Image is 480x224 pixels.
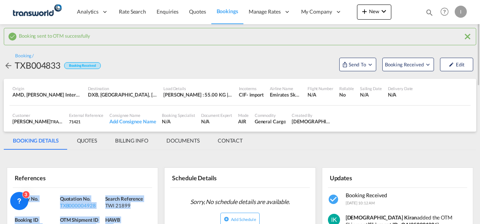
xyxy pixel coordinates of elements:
img: f753ae806dec11f0841701cdfdf085c0.png [11,3,62,20]
button: Open demo menu [339,58,376,71]
span: HAWB [105,217,120,223]
span: Sorry, No schedule details are available. [187,195,293,209]
span: OTM Shipment ID [60,217,99,223]
div: Booking / [15,53,34,59]
span: New [360,8,388,14]
div: Commodity [255,112,286,118]
div: N/A [360,91,382,98]
md-tab-item: CONTACT [209,132,252,150]
div: TXB004833 [15,59,60,71]
div: Consignee Name [109,112,156,118]
span: Booking sent to OTM successfully [19,31,90,39]
span: 71421 [69,119,80,124]
div: Schedule Details [170,171,238,184]
md-pagination-wrapper: Use the left and right arrow keys to navigate between tabs [4,132,252,150]
div: TWI 21899 [105,202,149,209]
span: Booking ID [15,217,38,223]
md-icon: icon-pencil [449,62,454,67]
span: Rate Search [119,8,146,15]
div: Airline Name [270,86,302,91]
button: icon-pencilEdit [440,58,473,71]
md-icon: icon-checkbox-marked-circle [328,193,340,206]
div: Emirates SkyCargo [270,91,302,98]
span: Send To [348,61,367,68]
div: Irishi Kiran [292,118,331,125]
div: Booking Received [64,62,100,69]
div: Document Expert [201,112,232,118]
div: N/A [308,91,333,98]
span: Analytics [77,8,98,15]
span: [DATE] 10:12 AM [346,201,375,205]
md-tab-item: BILLING INFO [106,132,157,150]
span: Manage Rates [249,8,281,15]
md-icon: icon-magnify [425,8,434,17]
span: Quotes [189,8,206,15]
div: External Reference [69,112,103,118]
div: N/A [201,118,232,125]
span: Quotation No. [60,196,91,202]
md-icon: icon-plus-circle [224,216,229,222]
md-tab-item: DOCUMENTS [157,132,209,150]
md-icon: icon-arrow-left [4,61,13,70]
div: Booking Specialist [162,112,195,118]
span: Booking Received [385,61,425,68]
div: N/A [388,91,413,98]
div: AMD, Sardar Vallabhbhai Patel International, Ahmedabad, India, Indian Subcontinent, Asia Pacific [12,91,82,98]
span: My Company [301,8,332,15]
div: Delivery Date [388,86,413,91]
div: Destination [88,86,157,91]
div: Add Consignee Name [109,118,156,125]
md-icon: icon-chevron-down [379,7,388,16]
div: Rollable [339,86,354,91]
div: TXB000004928 [60,202,103,209]
div: Help [438,5,455,19]
div: AIR [238,118,249,125]
md-icon: icon-checkbox-marked-circle [8,32,17,41]
span: Help [438,5,451,18]
div: [PERSON_NAME] : 55.00 KG | Volumetric Wt : 66.00 KG | Chargeable Wt : 66.00 KG [163,91,233,98]
div: CIF [239,91,246,98]
div: [PERSON_NAME] [12,118,63,125]
div: Sailing Date [360,86,382,91]
div: References [13,171,81,184]
body: Editor, editor2 [8,8,131,15]
span: Add Schedule [231,217,256,222]
div: icon-arrow-left [4,59,15,71]
div: Load Details [163,86,233,91]
div: Customer [12,112,63,118]
strong: [DEMOGRAPHIC_DATA] Kiran [346,214,417,221]
span: Search Reference [105,196,143,202]
div: Flight Number [308,86,333,91]
div: Incoterms [239,86,264,91]
div: N/A [162,118,195,125]
button: Open demo menu [382,58,434,71]
div: DXB, Dubai International, Dubai, United Arab Emirates, Middle East, Middle East [88,91,157,98]
div: No [339,91,354,98]
div: icon-magnify [425,8,434,20]
span: Booking Received [346,192,387,198]
div: Created By [292,112,331,118]
span: Inquiry No. [15,196,38,202]
div: Mode [238,112,249,118]
md-tab-item: QUOTES [68,132,106,150]
div: I [455,6,467,18]
md-icon: icon-plus 400-fg [360,7,369,16]
span: Enquiries [157,8,178,15]
md-icon: icon-close [463,32,472,41]
span: TRANSWORLD INTEGRATED LOGISTEK PRIVATE LIMITED [51,118,159,124]
div: General Cargo [255,118,286,125]
div: Origin [12,86,82,91]
span: Bookings [217,8,238,14]
div: - import [246,91,264,98]
button: icon-plus 400-fgNewicon-chevron-down [357,5,391,20]
div: N/A [15,202,58,209]
md-tab-item: BOOKING DETAILS [4,132,68,150]
div: Updates [328,171,396,184]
